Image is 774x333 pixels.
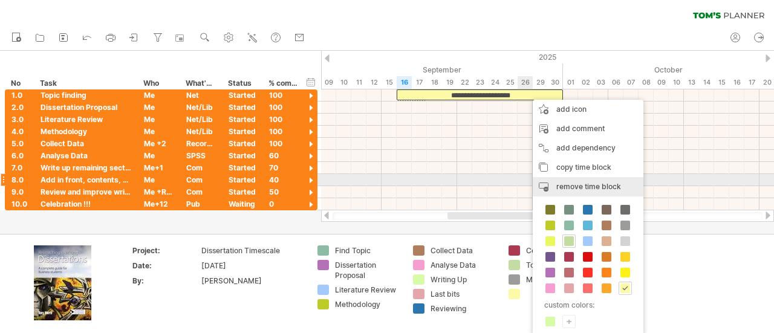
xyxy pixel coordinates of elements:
div: Friday, 26 September 2025 [518,76,533,89]
div: 100 [269,102,298,113]
div: Last bits [431,289,496,299]
div: Me [144,126,174,137]
div: Who [143,77,173,89]
div: Analyse Data [431,260,496,270]
div: Thursday, 2 October 2025 [578,76,593,89]
div: Celebrate [526,245,592,256]
div: Started [229,89,256,101]
div: Thursday, 18 September 2025 [427,76,442,89]
div: Analyse Data [41,150,131,161]
div: Thursday, 11 September 2025 [351,76,366,89]
div: Net/Lib [186,126,216,137]
div: Thursday, 25 September 2025 [502,76,518,89]
div: 6.0 [11,150,28,161]
div: add dependency [533,138,643,158]
div: Date: [132,260,199,271]
div: Com [186,186,216,198]
div: Celebration !!! [41,198,131,210]
div: Me+1 [144,162,174,173]
div: Literature Review [335,285,401,295]
div: Write up remaining sections [41,162,131,173]
div: add comment [533,119,643,138]
div: Dissertation Proposal [335,260,401,280]
div: custom colors: [539,297,634,313]
div: Collect Data [431,245,496,256]
div: % complete [268,77,298,89]
div: Find Topic [335,245,401,256]
div: Me+12 [144,198,174,210]
div: 100 [269,89,298,101]
div: 60 [269,150,298,161]
div: Writing Up [431,274,496,285]
div: Tuesday, 7 October 2025 [623,76,639,89]
div: 50 [269,186,298,198]
div: Tuesday, 23 September 2025 [472,76,487,89]
div: Tuesday, 9 September 2025 [321,76,336,89]
div: Methodology [335,299,401,309]
div: .... [622,245,688,256]
div: Task [40,77,131,89]
div: 1.0 [11,89,28,101]
div: [PERSON_NAME] [201,276,303,286]
div: Started [229,186,256,198]
div: Dissertation Timescale [201,245,303,256]
div: Tuesday, 14 October 2025 [699,76,714,89]
span: copy time block [556,163,611,172]
div: 3.0 [11,114,28,125]
div: 10.0 [11,198,28,210]
div: Friday, 10 October 2025 [669,76,684,89]
div: Meeting [526,274,592,285]
div: Reviewing [431,303,496,314]
div: 40 [269,174,298,186]
img: ae64b563-e3e0-416d-90a8-e32b171956a1.jpg [34,245,91,320]
span: remove time block [556,182,621,191]
div: Monday, 13 October 2025 [684,76,699,89]
div: SPSS [186,150,216,161]
div: Dissertation Proposal [41,102,131,113]
div: Started [229,114,256,125]
div: Wednesday, 1 October 2025 [563,76,578,89]
div: 100 [269,138,298,149]
div: Tuesday, 16 September 2025 [397,76,412,89]
div: Started [229,102,256,113]
div: Me [144,102,174,113]
div: Net [186,89,216,101]
div: Monday, 15 September 2025 [382,76,397,89]
div: Me +2 [144,138,174,149]
div: Wednesday, 24 September 2025 [487,76,502,89]
div: Wednesday, 15 October 2025 [714,76,729,89]
div: Monday, 22 September 2025 [457,76,472,89]
div: 70 [269,162,298,173]
div: Thursday, 9 October 2025 [654,76,669,89]
div: Add in front, contents, abstr etc [41,174,131,186]
div: Net/Lib [186,114,216,125]
div: 0 [269,198,298,210]
div: Me [144,114,174,125]
div: 7.0 [11,162,28,173]
div: 8.0 [11,174,28,186]
div: 9.0 [11,186,28,198]
div: Started [229,150,256,161]
div: 4.0 [11,126,28,137]
div: Wednesday, 10 September 2025 [336,76,351,89]
div: Me [144,89,174,101]
div: Methodology [41,126,131,137]
div: Topic finding [41,89,131,101]
div: Friday, 17 October 2025 [744,76,759,89]
div: By: [132,276,199,286]
div: Monday, 29 September 2025 [533,76,548,89]
div: Wednesday, 17 September 2025 [412,76,427,89]
div: Recorder [186,138,216,149]
div: Thursday, 16 October 2025 [729,76,744,89]
div: Me +RGH [144,186,174,198]
div: Started [229,174,256,186]
div: Waiting [229,198,256,210]
div: Monday, 6 October 2025 [608,76,623,89]
div: Com [186,162,216,173]
div: Me [144,174,174,186]
div: Friday, 19 September 2025 [442,76,457,89]
div: Started [229,138,256,149]
div: 2.0 [11,102,28,113]
div: Started [229,162,256,173]
div: 100 [269,114,298,125]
